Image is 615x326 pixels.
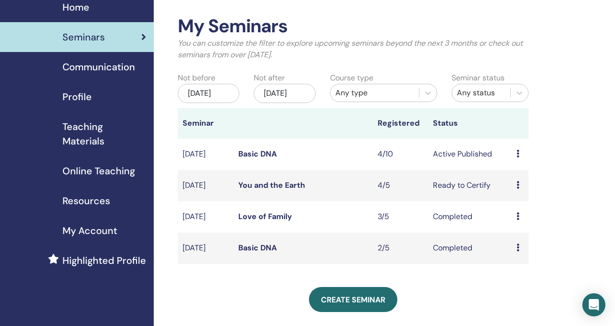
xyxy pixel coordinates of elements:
[62,30,105,44] span: Seminars
[254,72,285,84] label: Not after
[428,139,512,170] td: Active Published
[238,149,277,159] a: Basic DNA
[238,211,292,222] a: Love of Family
[373,233,429,264] td: 2/5
[62,223,117,238] span: My Account
[309,287,397,312] a: Create seminar
[178,233,234,264] td: [DATE]
[178,108,234,139] th: Seminar
[62,253,146,268] span: Highlighted Profile
[238,180,305,190] a: You and the Earth
[452,72,504,84] label: Seminar status
[582,293,605,316] div: Open Intercom Messenger
[62,90,92,104] span: Profile
[178,15,529,38] h2: My Seminars
[428,233,512,264] td: Completed
[178,139,234,170] td: [DATE]
[178,84,239,103] div: [DATE]
[373,170,429,201] td: 4/5
[254,84,315,103] div: [DATE]
[373,139,429,170] td: 4/10
[178,201,234,233] td: [DATE]
[321,295,385,305] span: Create seminar
[330,72,373,84] label: Course type
[178,170,234,201] td: [DATE]
[62,194,110,208] span: Resources
[178,38,529,61] p: You can customize the filter to explore upcoming seminars beyond the next 3 months or check out s...
[62,164,135,178] span: Online Teaching
[238,243,277,253] a: Basic DNA
[428,201,512,233] td: Completed
[457,87,505,99] div: Any status
[373,201,429,233] td: 3/5
[335,87,414,99] div: Any type
[428,108,512,139] th: Status
[62,60,135,74] span: Communication
[178,72,215,84] label: Not before
[428,170,512,201] td: Ready to Certify
[62,119,146,148] span: Teaching Materials
[373,108,429,139] th: Registered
